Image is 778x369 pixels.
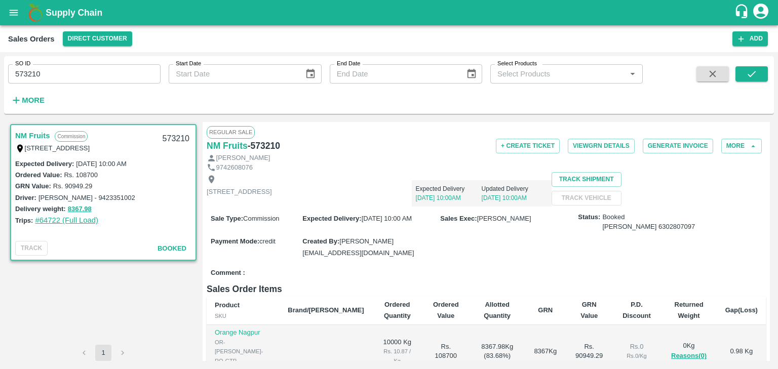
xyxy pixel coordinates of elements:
[216,153,270,163] p: [PERSON_NAME]
[211,268,245,278] label: Comment :
[215,338,271,365] div: OR-[PERSON_NAME]-RO-GTP
[669,341,709,362] div: 0 Kg
[302,215,361,222] label: Expected Delivery :
[568,139,635,153] button: ViewGRN Details
[215,311,271,320] div: SKU
[462,64,481,84] button: Choose date
[538,306,553,314] b: GRN
[15,182,51,190] label: GRN Value:
[15,129,50,142] a: NM Fruits
[725,306,758,314] b: Gap(Loss)
[25,144,90,152] label: [STREET_ADDRESS]
[602,222,695,232] div: [PERSON_NAME] 6302807097
[176,60,201,68] label: Start Date
[207,126,255,138] span: Regular Sale
[38,194,135,201] label: [PERSON_NAME] - 9423351002
[53,182,92,190] label: Rs. 90949.29
[158,244,186,252] span: Booked
[207,187,272,197] p: [STREET_ADDRESS]
[482,193,548,202] p: [DATE] 10:00AM
[215,301,240,309] b: Product
[22,96,45,104] strong: More
[301,64,320,84] button: Choose date
[626,67,639,80] button: Open
[74,345,132,361] nav: pagination navigation
[416,184,482,193] p: Expected Delivery
[15,217,33,224] label: Trips:
[302,237,339,245] label: Created By :
[2,1,25,24] button: open drawer
[643,139,713,153] button: Generate Invoice
[15,171,62,179] label: Ordered Value:
[55,131,88,142] p: Commission
[732,31,768,46] button: Add
[15,205,66,213] label: Delivery weight:
[337,60,360,68] label: End Date
[157,127,196,151] div: 573210
[216,163,253,173] p: 9742608076
[169,64,297,84] input: Start Date
[380,347,414,365] div: Rs. 10.87 / Kg
[675,301,704,319] b: Returned Weight
[602,213,695,231] span: Booked
[362,215,412,222] span: [DATE] 10:00 AM
[302,237,414,256] span: [PERSON_NAME][EMAIL_ADDRESS][DOMAIN_NAME]
[248,139,280,153] h6: - 573210
[669,350,709,362] button: Reasons(0)
[482,184,548,193] p: Updated Delivery
[15,160,74,168] label: Expected Delivery :
[721,139,762,153] button: More
[621,342,653,352] div: Rs. 0
[211,237,259,245] label: Payment Mode :
[416,193,482,202] p: [DATE] 10:00AM
[25,3,46,23] img: logo
[734,4,752,22] div: customer-support
[211,215,243,222] label: Sale Type :
[46,6,734,20] a: Supply Chain
[215,328,271,338] p: Orange Nagpur
[207,282,766,296] h6: Sales Order Items
[533,347,558,356] div: 8367 Kg
[8,64,161,84] input: Enter SO ID
[288,306,364,314] b: Brand/[PERSON_NAME]
[330,64,458,84] input: End Date
[15,194,36,201] label: Driver:
[580,301,598,319] b: GRN Value
[752,2,770,23] div: account of current user
[493,67,623,80] input: Select Products
[76,160,126,168] label: [DATE] 10:00 AM
[63,31,132,46] button: Select DC
[15,60,30,68] label: SO ID
[207,139,248,153] a: NM Fruits
[477,215,531,222] span: [PERSON_NAME]
[440,215,477,222] label: Sales Exec :
[8,32,55,46] div: Sales Orders
[621,351,653,360] div: Rs. 0 / Kg
[484,301,511,319] b: Allotted Quantity
[64,171,98,179] label: Rs. 108700
[35,216,98,224] a: #64722 (Full Load)
[496,139,560,153] button: + Create Ticket
[259,237,276,245] span: credit
[8,92,47,109] button: More
[497,60,537,68] label: Select Products
[95,345,111,361] button: page 1
[433,301,459,319] b: Ordered Value
[243,215,280,222] span: Commission
[552,172,621,187] button: Track Shipment
[384,301,411,319] b: Ordered Quantity
[478,342,517,361] div: 8367.98 Kg ( 83.68 %)
[578,213,600,222] label: Status:
[623,301,651,319] b: P.D. Discount
[68,203,92,215] button: 8367.98
[46,8,102,18] b: Supply Chain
